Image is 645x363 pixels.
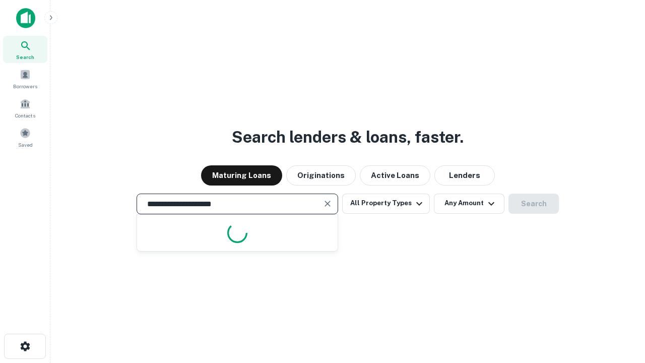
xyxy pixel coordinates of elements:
[434,165,495,186] button: Lenders
[3,36,47,63] a: Search
[16,53,34,61] span: Search
[320,197,335,211] button: Clear
[13,82,37,90] span: Borrowers
[15,111,35,119] span: Contacts
[3,65,47,92] a: Borrowers
[16,8,35,28] img: capitalize-icon.png
[201,165,282,186] button: Maturing Loans
[595,282,645,331] iframe: Chat Widget
[232,125,464,149] h3: Search lenders & loans, faster.
[360,165,430,186] button: Active Loans
[3,94,47,122] a: Contacts
[434,194,504,214] button: Any Amount
[18,141,33,149] span: Saved
[286,165,356,186] button: Originations
[342,194,430,214] button: All Property Types
[3,124,47,151] a: Saved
